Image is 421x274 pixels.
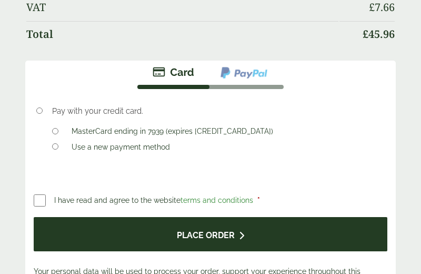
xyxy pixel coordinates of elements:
[52,105,380,117] p: Pay with your credit card.
[219,66,268,80] img: ppcp-gateway.png
[153,66,194,79] img: stripe.png
[181,196,253,204] a: terms and conditions
[67,143,174,154] label: Use a new payment method
[54,196,255,204] span: I have read and agree to the website
[257,196,260,204] abbr: required
[34,217,387,251] button: Place order
[67,127,277,139] label: MasterCard ending in 7939 (expires [CREDIT_CARD_DATA])
[363,27,368,41] span: £
[26,21,338,47] th: Total
[363,27,395,41] bdi: 45.96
